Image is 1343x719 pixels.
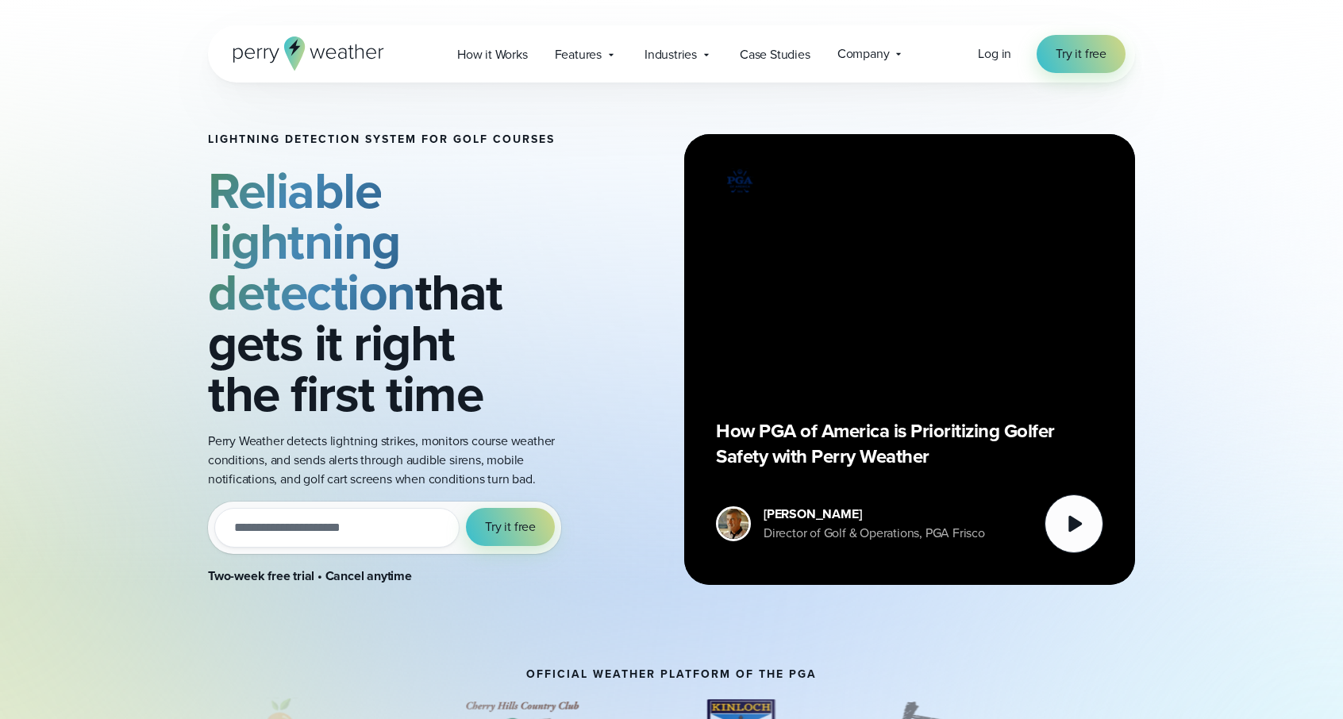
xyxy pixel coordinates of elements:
[764,524,985,543] div: Director of Golf & Operations, PGA Frisco
[645,45,697,64] span: Industries
[978,44,1011,63] a: Log in
[726,38,824,71] a: Case Studies
[764,505,985,524] div: [PERSON_NAME]
[1056,44,1106,63] span: Try it free
[208,133,579,146] h1: Lightning detection system for golf courses
[444,38,541,71] a: How it Works
[716,166,764,196] img: PGA.svg
[208,153,415,329] strong: Reliable lightning detection
[466,508,555,546] button: Try it free
[526,668,817,681] h3: Official Weather Platform of the PGA
[457,45,528,64] span: How it Works
[208,165,579,419] h2: that gets it right the first time
[208,567,412,585] strong: Two-week free trial • Cancel anytime
[716,418,1103,469] p: How PGA of America is Prioritizing Golfer Safety with Perry Weather
[485,517,536,536] span: Try it free
[1037,35,1126,73] a: Try it free
[208,432,579,489] p: Perry Weather detects lightning strikes, monitors course weather conditions, and sends alerts thr...
[978,44,1011,63] span: Log in
[740,45,810,64] span: Case Studies
[718,509,748,539] img: Paul Earnest, Director of Golf & Operations, PGA Frisco Headshot
[555,45,602,64] span: Features
[837,44,890,63] span: Company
